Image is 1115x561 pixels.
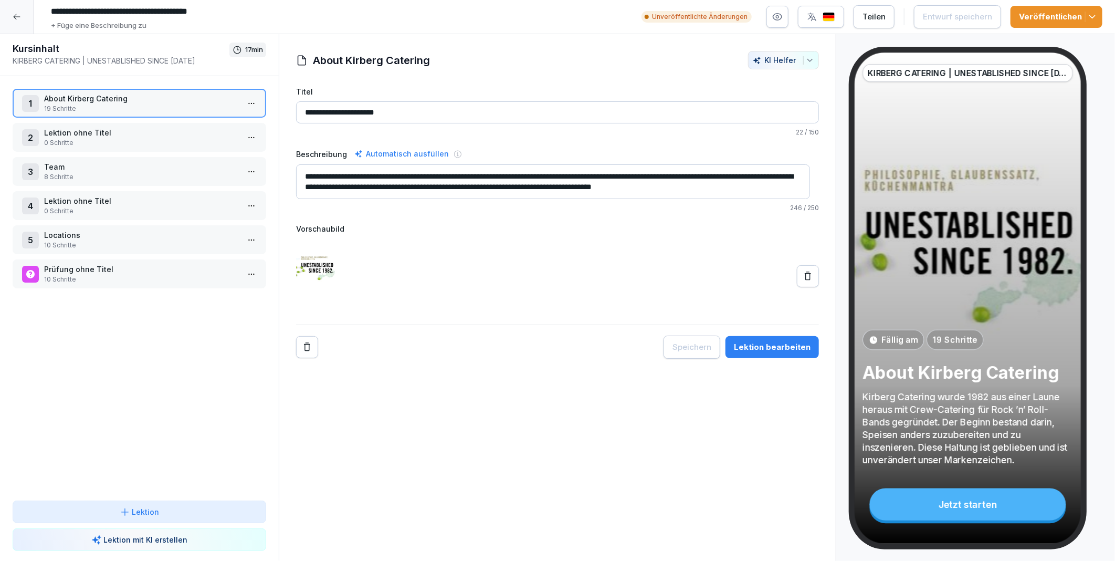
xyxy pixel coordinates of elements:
p: Lektion mit KI erstellen [104,534,188,545]
label: Vorschaubild [296,223,819,234]
p: KIRBERG CATERING | UNESTABLISHED SINCE [DATE] [13,55,229,66]
button: Remove [296,336,318,358]
p: Lektion ohne Titel [44,195,239,206]
div: Lektion bearbeiten [734,341,811,353]
p: 19 Schritte [44,104,239,113]
p: About Kirberg Catering [862,361,1073,383]
div: 2Lektion ohne Titel0 Schritte [13,123,266,152]
img: de.svg [823,12,835,22]
button: Entwurf speichern [914,5,1001,28]
div: 3 [22,163,39,180]
div: 4 [22,198,39,214]
div: 5 [22,232,39,248]
p: Fällig am [882,334,918,346]
div: Automatisch ausfüllen [352,148,451,160]
p: 19 Schritte [933,334,977,346]
div: Prüfung ohne Titel10 Schritte [13,259,266,288]
button: Speichern [664,336,720,359]
img: mo1czzgcp7ykoh68htjf609c.png [296,238,338,314]
p: + Füge eine Beschreibung zu [51,20,146,31]
label: Beschreibung [296,149,347,160]
p: Unveröffentlichte Änderungen [652,12,748,22]
p: KIRBERG CATERING | UNESTABLISHED SINCE [DATE] [868,67,1068,79]
button: Lektion [13,501,266,523]
div: 5Locations10 Schritte [13,225,266,254]
div: 1 [22,95,39,112]
p: Prüfung ohne Titel [44,264,239,275]
h1: About Kirberg Catering [313,53,430,68]
label: Titel [296,86,819,97]
p: 10 Schritte [44,275,239,284]
p: Team [44,161,239,172]
button: Lektion mit KI erstellen [13,528,266,551]
div: Jetzt starten [870,489,1066,521]
button: Teilen [854,5,895,28]
div: Teilen [862,11,886,23]
p: 17 min [245,45,263,55]
p: Locations [44,230,239,241]
p: 0 Schritte [44,206,239,216]
p: About Kirberg Catering [44,93,239,104]
p: Lektion [132,506,160,517]
span: 22 [796,128,803,136]
p: Kirberg Catering wurde 1982 aus einer Laune heraus mit Crew-Catering für Rock ’n’ Roll-Bands gegr... [862,390,1073,466]
div: KI Helfer [753,56,814,65]
div: 3Team8 Schritte [13,157,266,186]
div: Speichern [672,341,711,353]
button: Veröffentlichen [1011,6,1102,28]
p: Lektion ohne Titel [44,127,239,138]
button: Lektion bearbeiten [725,336,819,358]
div: Entwurf speichern [923,11,992,23]
p: 10 Schritte [44,241,239,250]
span: 246 [790,204,802,212]
h1: Kursinhalt [13,43,229,55]
div: Veröffentlichen [1019,11,1094,23]
p: / 250 [296,203,819,213]
div: 1About Kirberg Catering19 Schritte [13,89,266,118]
div: 2 [22,129,39,146]
p: / 150 [296,128,819,137]
button: KI Helfer [748,51,819,69]
div: 4Lektion ohne Titel0 Schritte [13,191,266,220]
p: 0 Schritte [44,138,239,148]
p: 8 Schritte [44,172,239,182]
